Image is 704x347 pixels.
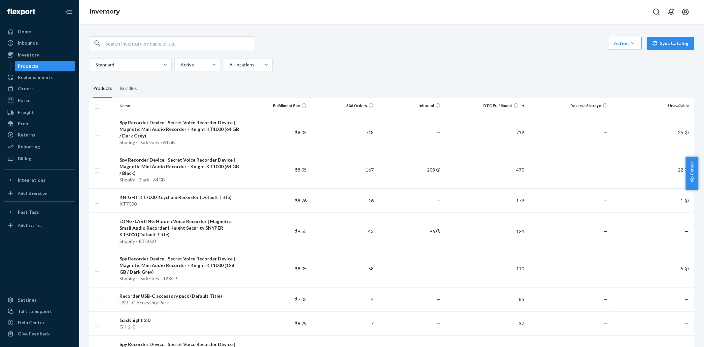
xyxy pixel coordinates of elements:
td: 25 [611,114,694,151]
span: — [437,198,441,203]
span: — [437,266,441,271]
div: Settings [18,297,37,303]
a: Inventory [4,50,75,60]
th: Inbound [376,98,443,114]
td: 718 [309,114,376,151]
div: Spy Recorder Device | Secret Voice Recorder Device | Magnetic Mini Audio Recorder - Knight KT1000... [119,255,240,275]
div: KNIGHT KT7000 Keychain Recorder (Default Title) [119,194,240,201]
th: DTC Fulfillment [443,98,527,114]
div: Fast Tags [18,209,39,215]
td: 43 [309,212,376,250]
span: — [685,296,689,302]
div: Parcel [18,97,32,104]
th: Unavailable [611,98,694,114]
td: 719 [443,114,527,151]
div: KT7000 [119,201,240,207]
ol: breadcrumbs [84,2,125,21]
td: 37 [443,311,527,335]
span: — [685,228,689,234]
a: Settings [4,295,75,305]
a: Billing [4,153,75,164]
div: Inbounds [18,40,38,46]
td: 22 [611,151,694,188]
span: — [604,266,608,271]
th: Name [117,98,242,114]
div: Add Fast Tag [18,222,42,228]
div: Prep [18,120,28,127]
div: Help Center [18,319,45,326]
div: Add Integration [18,190,47,196]
button: Fast Tags [4,207,75,217]
td: 16 [309,188,376,212]
input: Active [180,61,181,68]
a: Home [4,26,75,37]
div: Products [18,63,39,69]
div: Shopify - Dark Grey - 128GB [119,275,240,282]
a: Inbounds [4,38,75,48]
button: Action [609,37,642,50]
button: Open account menu [679,5,692,19]
span: — [437,296,441,302]
span: $8.05 [295,266,307,271]
div: Bundles [120,79,137,98]
span: — [604,167,608,173]
span: — [604,130,608,135]
td: 96 [376,212,443,250]
span: $7.05 [295,296,307,302]
button: Open notifications [664,5,678,19]
a: Parcel [4,95,75,106]
div: GK-2_0 [119,324,240,330]
span: — [604,296,608,302]
a: Help Center [4,317,75,328]
td: 110 [443,250,527,287]
div: Orders [18,85,34,92]
button: Help Center [686,157,698,190]
a: Orders [4,83,75,94]
span: $8.05 [295,167,307,173]
div: Action [614,40,637,47]
div: Home [18,28,31,35]
img: Flexport logo [7,9,35,15]
div: Products [93,79,112,98]
td: 7 [309,311,376,335]
div: Replenishments [18,74,53,81]
td: 470 [443,151,527,188]
span: — [604,321,608,326]
div: Integrations [18,177,46,183]
div: Shopify - Dark Grey - 64GB [119,139,240,146]
div: Spy Recorder Device | Secret Voice Recorder Device | Magnetic Mini Audio Recorder - Knight KT1000... [119,157,240,176]
button: Close Navigation [62,5,75,19]
a: Add Fast Tag [4,220,75,231]
button: Sync Catalog [647,37,694,50]
td: 4 [309,287,376,311]
a: Products [15,61,76,71]
td: 1 [611,188,694,212]
a: Inventory [90,8,120,15]
td: 5 [611,250,694,287]
span: — [604,228,608,234]
div: USB - C Accessory Pack [119,299,240,306]
a: Talk to Support [4,306,75,317]
th: Fulfillment Fee [243,98,310,114]
div: Reporting [18,143,40,150]
div: Freight [18,109,34,116]
button: Give Feedback [4,328,75,339]
span: $8.29 [295,321,307,326]
span: $8.05 [295,130,307,135]
a: Returns [4,130,75,140]
a: Prep [4,118,75,129]
td: 58 [309,250,376,287]
div: Give Feedback [18,330,50,337]
div: Inventory [18,52,39,58]
a: Replenishments [4,72,75,83]
button: Integrations [4,175,75,185]
span: — [604,198,608,203]
div: Shopify - Black - 64GB [119,176,240,183]
span: — [685,321,689,326]
div: LONG-LASTING Hidden Voice Recorder | Magnetic Small Audio Recorder | Knight Security SNYPER KT500... [119,218,240,238]
div: Billing [18,155,31,162]
span: — [437,130,441,135]
a: Reporting [4,141,75,152]
th: Reserve Storage [527,98,610,114]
